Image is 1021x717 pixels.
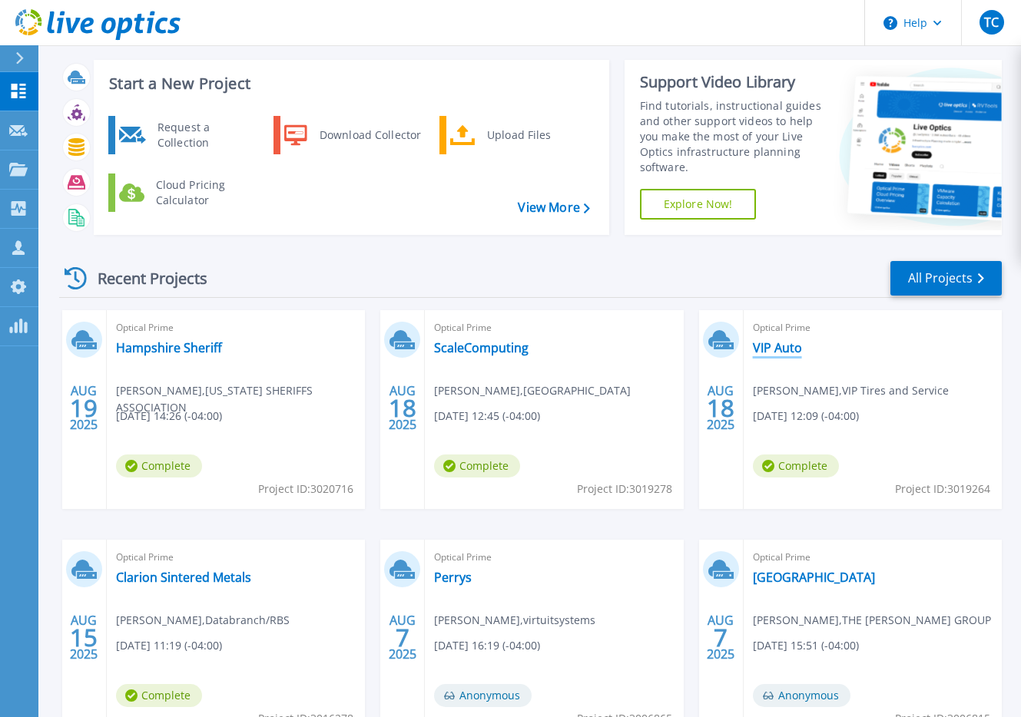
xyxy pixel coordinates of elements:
[753,612,991,629] span: [PERSON_NAME] , THE [PERSON_NAME] GROUP
[518,200,589,215] a: View More
[434,637,540,654] span: [DATE] 16:19 (-04:00)
[116,549,356,566] span: Optical Prime
[116,340,222,355] a: Hampshire Sheriff
[753,319,993,336] span: Optical Prime
[150,120,262,150] div: Request a Collection
[273,116,431,154] a: Download Collector
[258,481,353,497] span: Project ID: 3020716
[70,401,98,415] span: 19
[116,319,356,336] span: Optical Prime
[70,631,98,644] span: 15
[109,75,589,92] h3: Start a New Project
[116,684,202,707] span: Complete
[640,98,827,175] div: Find tutorials, instructional guides and other support videos to help you make the most of your L...
[479,120,593,150] div: Upload Files
[753,637,859,654] span: [DATE] 15:51 (-04:00)
[640,72,827,92] div: Support Video Library
[69,380,98,436] div: AUG 2025
[388,380,417,436] div: AUG 2025
[389,401,416,415] span: 18
[116,570,251,585] a: Clarion Sintered Metals
[312,120,428,150] div: Download Collector
[434,684,532,707] span: Anonymous
[439,116,597,154] a: Upload Files
[753,454,839,477] span: Complete
[706,380,735,436] div: AUG 2025
[388,610,417,666] div: AUG 2025
[148,177,262,208] div: Cloud Pricing Calculator
[890,261,1002,296] a: All Projects
[116,408,222,425] span: [DATE] 14:26 (-04:00)
[714,631,728,644] span: 7
[116,637,222,654] span: [DATE] 11:19 (-04:00)
[753,570,875,585] a: [GEOGRAPHIC_DATA]
[108,116,266,154] a: Request a Collection
[753,382,949,399] span: [PERSON_NAME] , VIP Tires and Service
[434,408,540,425] span: [DATE] 12:45 (-04:00)
[434,570,472,585] a: Perrys
[59,259,228,297] div: Recent Projects
[707,401,734,415] span: 18
[753,340,802,355] a: VIP Auto
[753,549,993,566] span: Optical Prime
[434,454,520,477] span: Complete
[984,16,999,28] span: TC
[434,549,674,566] span: Optical Prime
[116,612,290,629] span: [PERSON_NAME] , Databranch/RBS
[69,610,98,666] div: AUG 2025
[434,612,595,629] span: [PERSON_NAME] , virtuitsystems
[434,340,529,355] a: ScaleComputing
[753,684,850,707] span: Anonymous
[640,189,757,220] a: Explore Now!
[116,454,202,477] span: Complete
[396,631,409,644] span: 7
[706,610,735,666] div: AUG 2025
[577,481,672,497] span: Project ID: 3019278
[753,408,859,425] span: [DATE] 12:09 (-04:00)
[434,382,631,399] span: [PERSON_NAME] , [GEOGRAPHIC_DATA]
[895,481,990,497] span: Project ID: 3019264
[116,382,365,416] span: [PERSON_NAME] , [US_STATE] SHERIFFS ASSOCIATION
[434,319,674,336] span: Optical Prime
[108,173,266,212] a: Cloud Pricing Calculator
